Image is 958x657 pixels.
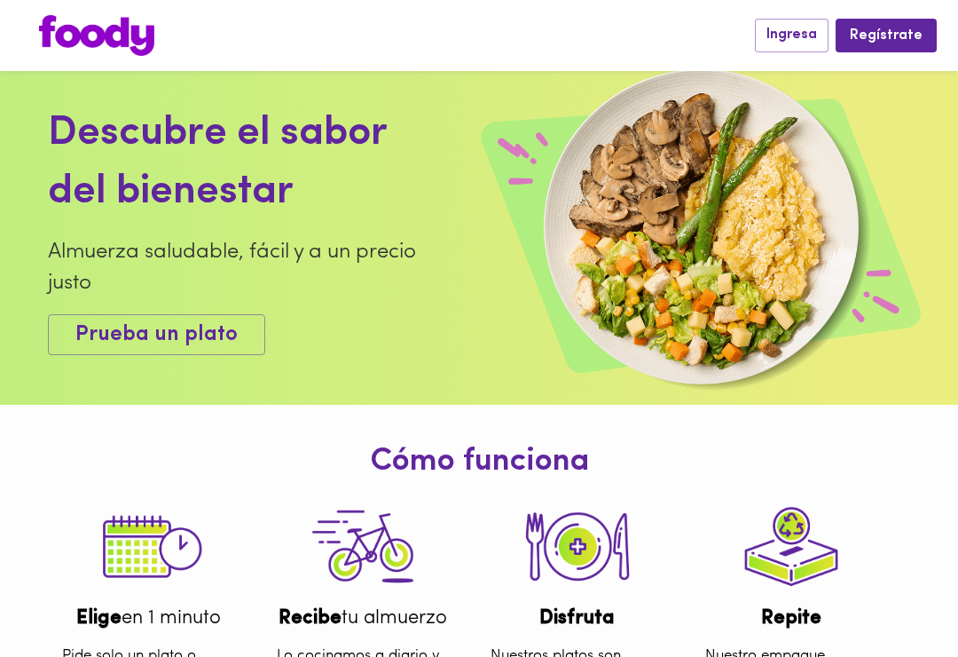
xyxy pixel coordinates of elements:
[13,445,945,480] h1: Cómo funciona
[87,489,211,605] img: tutorial-step-1.png
[76,608,122,629] b: Elige
[48,314,265,356] button: Prueba un plato
[75,322,238,348] span: Prueba un plato
[279,608,342,629] b: Recibe
[539,608,615,629] b: Disfruta
[263,605,464,632] div: tu almuerzo
[39,15,154,56] img: logo.png
[48,105,431,222] div: Descubre el sabor del bienestar
[836,19,937,51] button: Regístrate
[48,237,431,298] div: Almuerza saludable, fácil y a un precio justo
[729,489,853,605] img: tutorial-step-4.png
[766,27,817,44] span: Ingresa
[515,489,640,605] img: tutorial-step-2.png
[761,608,821,629] b: Repite
[855,554,940,639] iframe: Messagebird Livechat Widget
[301,489,425,605] img: tutorial-step-3.png
[850,28,923,44] span: Regístrate
[49,605,249,632] div: en 1 minuto
[755,19,828,51] button: Ingresa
